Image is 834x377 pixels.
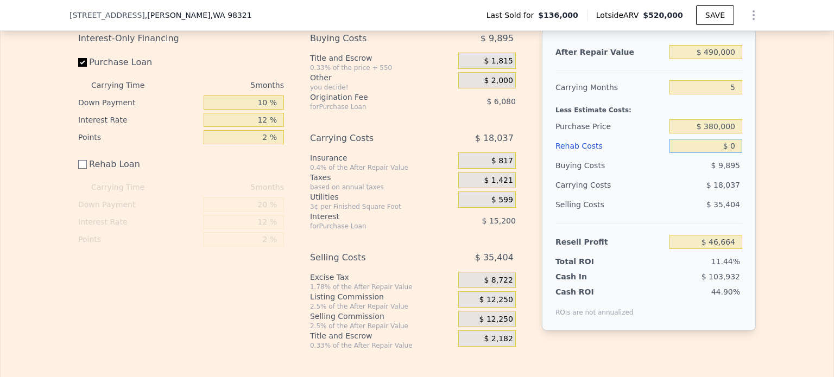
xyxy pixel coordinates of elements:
[166,76,284,94] div: 5 months
[145,10,252,21] span: , [PERSON_NAME]
[310,72,454,83] div: Other
[310,53,454,63] div: Title and Escrow
[482,216,516,225] span: $ 15,200
[310,283,454,291] div: 1.78% of the After Repair Value
[310,63,454,72] div: 0.33% of the price + 550
[555,156,665,175] div: Buying Costs
[555,232,665,252] div: Resell Profit
[69,10,145,21] span: [STREET_ADDRESS]
[555,256,623,267] div: Total ROI
[475,129,514,148] span: $ 18,037
[78,53,199,72] label: Purchase Loan
[310,191,454,202] div: Utilities
[78,29,284,48] div: Interest-Only Financing
[310,248,431,267] div: Selling Costs
[310,302,454,311] div: 2.5% of the After Repair Value
[310,291,454,302] div: Listing Commission
[555,297,634,317] div: ROIs are not annualized
[310,152,454,163] div: Insurance
[78,155,199,174] label: Rehab Loan
[486,97,515,106] span: $ 6,080
[310,163,454,172] div: 0.4% of the After Repair Value
[696,5,734,25] button: SAVE
[310,129,431,148] div: Carrying Costs
[484,334,513,344] span: $ 2,182
[484,276,513,285] span: $ 8,722
[310,341,454,350] div: 0.33% of the After Repair Value
[310,211,431,222] div: Interest
[643,11,683,20] span: $520,000
[310,83,454,92] div: you decide!
[479,295,513,305] span: $ 12,250
[555,195,665,214] div: Selling Costs
[78,231,199,248] div: Points
[310,172,454,183] div: Taxes
[491,156,513,166] span: $ 817
[702,272,740,281] span: $ 103,932
[310,322,454,330] div: 2.5% of the After Repair Value
[310,222,431,231] div: for Purchase Loan
[484,56,513,66] span: $ 1,815
[78,160,87,169] input: Rehab Loan
[78,111,199,129] div: Interest Rate
[596,10,643,21] span: Lotside ARV
[91,76,162,94] div: Carrying Time
[78,213,199,231] div: Interest Rate
[310,330,454,341] div: Title and Escrow
[166,178,284,196] div: 5 months
[479,315,513,324] span: $ 12,250
[706,181,740,189] span: $ 18,037
[78,196,199,213] div: Down Payment
[484,176,513,186] span: $ 1,421
[475,248,514,267] span: $ 35,404
[310,29,431,48] div: Buying Costs
[711,287,740,296] span: 44.90%
[555,271,623,282] div: Cash In
[78,58,87,67] input: Purchase Loan
[491,195,513,205] span: $ 599
[555,78,665,97] div: Carrying Months
[555,286,634,297] div: Cash ROI
[743,4,764,26] button: Show Options
[78,94,199,111] div: Down Payment
[555,42,665,62] div: After Repair Value
[310,92,431,103] div: Origination Fee
[78,129,199,146] div: Points
[310,202,454,211] div: 3¢ per Finished Square Foot
[711,161,740,170] span: $ 9,895
[486,10,539,21] span: Last Sold for
[538,10,578,21] span: $136,000
[310,311,454,322] div: Selling Commission
[211,11,252,20] span: , WA 98321
[555,117,665,136] div: Purchase Price
[555,175,623,195] div: Carrying Costs
[555,97,742,117] div: Less Estimate Costs:
[310,272,454,283] div: Excise Tax
[481,29,514,48] span: $ 9,895
[91,178,162,196] div: Carrying Time
[310,183,454,191] div: based on annual taxes
[310,103,431,111] div: for Purchase Loan
[484,76,513,86] span: $ 2,000
[706,200,740,209] span: $ 35,404
[711,257,740,266] span: 11.44%
[555,136,665,156] div: Rehab Costs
